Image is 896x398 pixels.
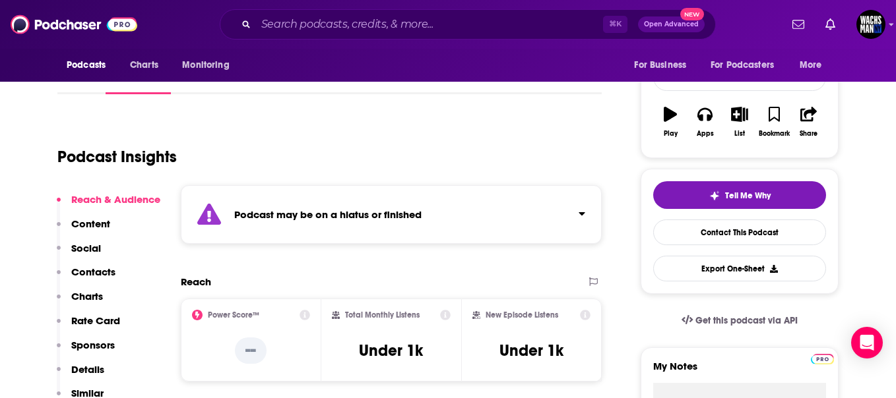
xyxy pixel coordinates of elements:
label: My Notes [653,360,826,383]
p: -- [235,337,267,364]
span: Monitoring [182,56,229,74]
h2: Total Monthly Listens [345,310,420,320]
button: Contacts [57,266,115,290]
span: Podcasts [67,56,106,74]
a: Charts [121,53,166,78]
h1: Podcast Insights [57,147,177,167]
div: Apps [697,130,714,138]
div: Share [800,130,817,138]
span: More [800,56,822,74]
p: Contacts [71,266,115,278]
button: open menu [173,53,246,78]
p: Rate Card [71,314,120,327]
img: User Profile [856,10,885,39]
p: Social [71,242,101,254]
span: For Business [634,56,686,74]
div: Open Intercom Messenger [851,327,883,358]
button: Bookmark [757,98,791,146]
img: Podchaser - Follow, Share and Rate Podcasts [11,12,137,37]
button: Apps [688,98,722,146]
button: Share [792,98,826,146]
a: Show notifications dropdown [787,13,810,36]
p: Reach & Audience [71,193,160,206]
div: Bookmark [759,130,790,138]
p: Content [71,217,110,230]
a: Show notifications dropdown [820,13,841,36]
span: Charts [130,56,158,74]
button: tell me why sparkleTell Me Why [653,181,826,209]
button: Reach & Audience [57,193,160,217]
h3: Under 1k [499,341,563,360]
span: Open Advanced [644,21,699,28]
span: For Podcasters [711,56,774,74]
div: Play [664,130,678,138]
img: tell me why sparkle [709,190,720,201]
button: Play [653,98,688,146]
span: New [680,8,704,20]
button: Social [57,242,101,266]
strong: Podcast may be on a hiatus or finished [234,208,422,221]
button: Rate Card [57,314,120,339]
button: List [722,98,757,146]
input: Search podcasts, credits, & more... [256,14,603,35]
img: Podchaser Pro [811,354,834,364]
a: Get this podcast via API [671,304,808,337]
p: Details [71,363,104,376]
span: Get this podcast via API [695,315,798,326]
p: Sponsors [71,339,115,351]
button: open menu [625,53,703,78]
span: ⌘ K [603,16,627,33]
h2: Reach [181,275,211,288]
a: Contact This Podcast [653,219,826,245]
button: open menu [790,53,839,78]
button: open menu [702,53,793,78]
p: Charts [71,290,103,302]
a: Pro website [811,352,834,364]
button: Sponsors [57,339,115,363]
button: Content [57,217,110,242]
button: open menu [57,53,123,78]
span: Tell Me Why [725,190,771,201]
h3: Under 1k [359,341,423,360]
section: Click to expand status details [181,185,602,244]
div: Search podcasts, credits, & more... [220,9,716,40]
h2: New Episode Listens [486,310,558,320]
button: Show profile menu [856,10,885,39]
div: List [734,130,745,138]
button: Export One-Sheet [653,256,826,281]
button: Open AdvancedNew [638,16,705,32]
button: Charts [57,290,103,314]
span: Logged in as WachsmanNY [856,10,885,39]
button: Details [57,363,104,387]
h2: Power Score™ [208,310,259,320]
